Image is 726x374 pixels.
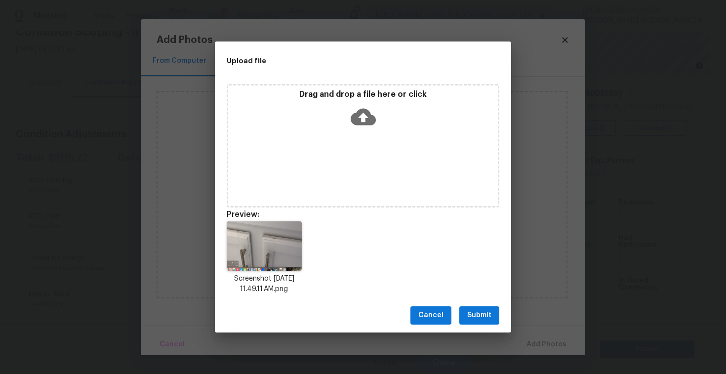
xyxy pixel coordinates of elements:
[459,306,499,325] button: Submit
[410,306,451,325] button: Cancel
[467,309,491,322] span: Submit
[227,55,455,66] h2: Upload file
[228,89,498,100] p: Drag and drop a file here or click
[227,274,302,294] p: Screenshot [DATE] 11.49.11 AM.png
[418,309,444,322] span: Cancel
[227,221,302,271] img: F+dM+mnuuXQAAAABJRU5ErkJggg==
